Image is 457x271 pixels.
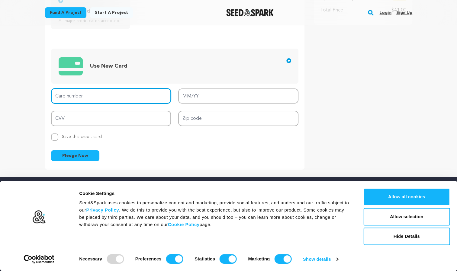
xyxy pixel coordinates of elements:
a: Sign up [396,8,412,18]
input: MM/YY [178,88,298,104]
button: Pledge Now [51,150,99,161]
strong: Marketing [248,256,270,261]
a: Login [379,8,391,18]
strong: Statistics [195,256,215,261]
a: Privacy Policy [86,207,119,212]
a: Seed&Spark Homepage [226,9,274,16]
span: Save this credit card [62,132,102,139]
button: Hide Details [363,228,450,245]
a: Fund a project [45,7,86,18]
div: Cookie Settings [79,190,350,197]
button: Allow all cookies [363,188,450,206]
a: Cookie Policy [168,222,200,227]
img: Seed&Spark Logo Dark Mode [226,9,274,16]
input: Card number [51,88,171,104]
a: Show details [303,255,338,264]
img: logo [32,210,46,224]
img: credit card icons [59,54,83,78]
strong: Preferences [135,256,162,261]
strong: Necessary [79,256,102,261]
div: Seed&Spark uses cookies to personalize content and marketing, provide social features, and unders... [79,199,350,228]
input: Zip code [178,111,298,126]
a: Usercentrics Cookiebot - opens in a new window [13,255,66,264]
input: CVV [51,111,171,126]
button: Allow selection [363,208,450,225]
span: Pledge Now [62,153,88,159]
span: Use New Card [90,63,127,69]
a: Start a project [90,7,133,18]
